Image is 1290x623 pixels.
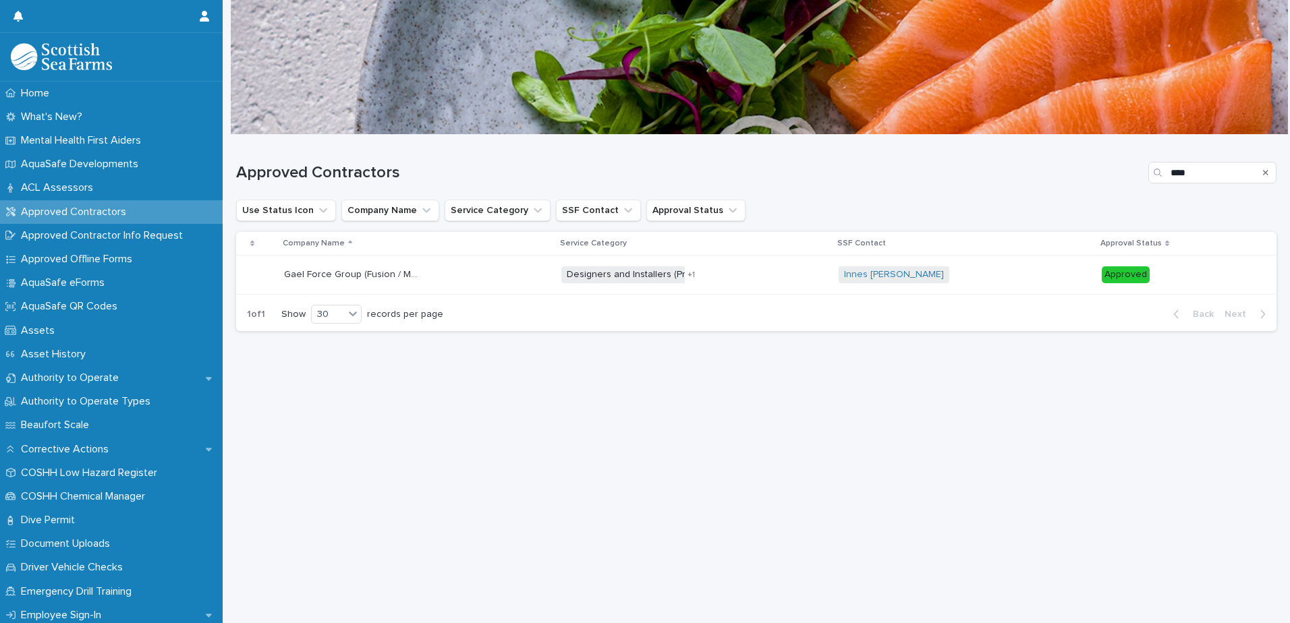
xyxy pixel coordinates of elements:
button: Use Status Icon [236,200,336,221]
p: Authority to Operate Types [16,395,161,408]
p: Dive Permit [16,514,86,527]
p: Approval Status [1100,236,1162,251]
p: Corrective Actions [16,443,119,456]
p: COSHH Chemical Manager [16,490,156,503]
a: Innes [PERSON_NAME] [844,269,944,280]
h1: Approved Contractors [236,163,1143,183]
button: SSF Contact [556,200,641,221]
p: What's New? [16,111,93,123]
p: ACL Assessors [16,181,104,194]
span: Designers and Installers (Processing [561,266,730,283]
button: Next [1219,308,1277,320]
p: SSF Contact [837,236,886,251]
p: Asset History [16,348,96,361]
p: Approved Offline Forms [16,253,143,266]
p: AquaSafe QR Codes [16,300,128,313]
p: Show [281,309,306,320]
div: Approved [1102,266,1150,283]
p: Approved Contractors [16,206,137,218]
img: bPIBxiqnSb2ggTQWdOVV [11,43,112,70]
button: Service Category [445,200,551,221]
tr: Gael Force Group (Fusion / Marine / Engineering / Marine Technology)Gael Force Group (Fusion / Ma... [236,256,1277,295]
p: Authority to Operate [16,372,130,384]
p: 1 of 1 [236,298,276,331]
p: Service Category [560,236,627,251]
span: + 1 [688,271,695,279]
p: COSHH Low Hazard Register [16,467,168,479]
p: Home [16,87,60,100]
p: AquaSafe eForms [16,276,115,289]
button: Approval Status [646,200,746,221]
p: Assets [16,324,65,337]
p: Document Uploads [16,537,121,550]
p: Emergency Drill Training [16,585,142,598]
p: records per page [367,309,443,320]
p: Employee Sign-In [16,609,112,622]
button: Back [1162,308,1219,320]
input: Search [1148,162,1277,183]
button: Company Name [341,200,439,221]
p: Mental Health First Aiders [16,134,152,147]
span: Back [1185,309,1214,319]
span: Next [1225,309,1254,319]
p: Company Name [283,236,345,251]
p: AquaSafe Developments [16,158,149,171]
div: 30 [312,307,344,322]
p: Approved Contractor Info Request [16,229,194,242]
p: Driver Vehicle Checks [16,561,134,574]
p: Beaufort Scale [16,419,100,432]
p: Gael Force Group (Fusion / Marine / Engineering / Marine Technology) [284,266,422,280]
